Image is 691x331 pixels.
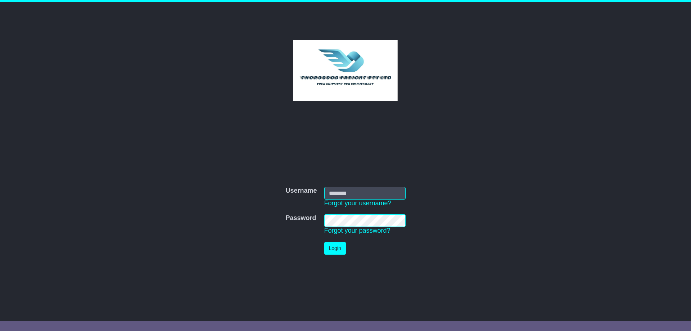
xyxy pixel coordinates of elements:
[293,40,398,101] img: Thorogood Freight Pty Ltd
[324,227,390,234] a: Forgot your password?
[285,214,316,222] label: Password
[285,187,317,195] label: Username
[324,200,392,207] a: Forgot your username?
[324,242,346,255] button: Login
